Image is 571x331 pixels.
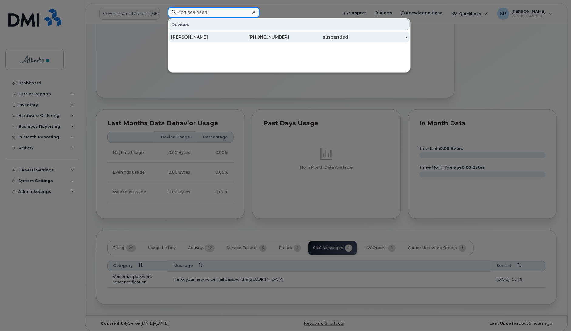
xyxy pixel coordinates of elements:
[230,34,289,40] div: [PHONE_NUMBER]
[168,7,260,18] input: Find something...
[289,34,348,40] div: suspended
[169,19,410,30] div: Devices
[169,32,410,42] a: [PERSON_NAME][PHONE_NUMBER]suspended-
[171,34,230,40] div: [PERSON_NAME]
[348,34,407,40] div: -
